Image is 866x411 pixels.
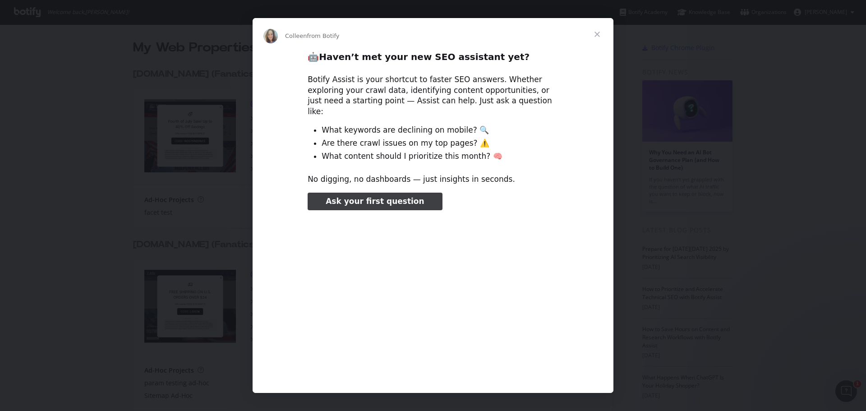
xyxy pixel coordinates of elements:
[581,18,613,51] span: Close
[307,32,340,39] span: from Botify
[285,32,307,39] span: Colleen
[245,218,621,406] video: Play video
[263,29,278,43] img: Profile image for Colleen
[326,197,424,206] span: Ask your first question
[322,138,558,149] li: Are there crawl issues on my top pages? ⚠️
[319,51,530,62] b: Haven’t met your new SEO assistant yet?
[322,125,558,136] li: What keywords are declining on mobile? 🔍
[322,151,558,162] li: What content should I prioritize this month? 🧠
[308,174,558,185] div: No digging, no dashboards — just insights in seconds.
[308,51,558,68] h2: 🤖
[308,193,442,211] a: Ask your first question
[308,74,558,117] div: Botify Assist is your shortcut to faster SEO answers. Whether exploring your crawl data, identify...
